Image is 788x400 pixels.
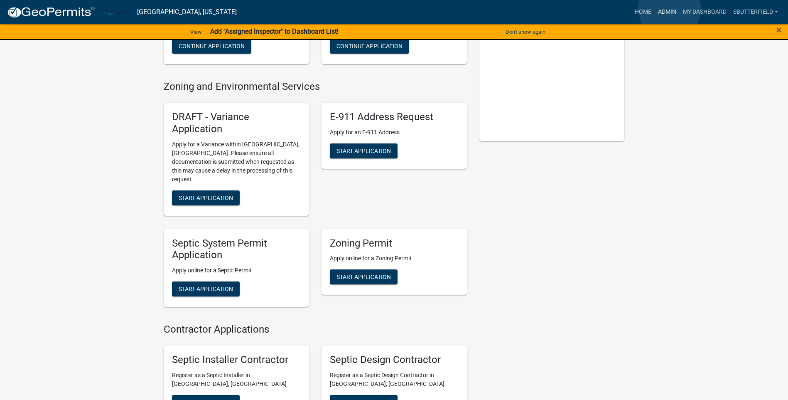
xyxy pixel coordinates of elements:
[655,4,680,20] a: Admin
[172,39,251,54] button: Continue Application
[330,128,459,137] p: Apply for an E-911 Address
[172,111,301,135] h5: DRAFT - Variance Application
[631,4,655,20] a: Home
[730,4,781,20] a: Sbutterfield
[330,269,398,284] button: Start Application
[776,25,782,35] button: Close
[330,237,459,249] h5: Zoning Permit
[330,254,459,263] p: Apply online for a Zoning Permit
[172,281,240,296] button: Start Application
[172,354,301,366] h5: Septic Installer Contractor
[330,111,459,123] h5: E-911 Address Request
[776,24,782,36] span: ×
[210,27,339,35] strong: Add "Assigned Inspector" to Dashboard List!
[172,266,301,275] p: Apply online for a Septic Permit
[680,4,730,20] a: My Dashboard
[172,237,301,262] h5: Septic System Permit Application
[330,39,409,54] button: Continue Application
[336,274,391,280] span: Start Application
[102,6,130,17] img: Carlton County, Minnesota
[172,190,240,205] button: Start Application
[330,143,398,158] button: Start Application
[330,354,459,366] h5: Septic Design Contractor
[336,147,391,154] span: Start Application
[172,371,301,388] p: Register as a Septic Installer in [GEOGRAPHIC_DATA], [GEOGRAPHIC_DATA]
[164,81,467,93] h4: Zoning and Environmental Services
[330,371,459,388] p: Register as a Septic Design Contractor in [GEOGRAPHIC_DATA], [GEOGRAPHIC_DATA]
[502,25,549,39] button: Don't show again
[179,286,233,292] span: Start Application
[137,5,237,19] a: [GEOGRAPHIC_DATA], [US_STATE]
[164,323,467,336] h4: Contractor Applications
[172,140,301,184] p: Apply for a Variance within [GEOGRAPHIC_DATA], [GEOGRAPHIC_DATA]. Please ensure all documentation...
[187,25,205,39] a: View
[179,194,233,201] span: Start Application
